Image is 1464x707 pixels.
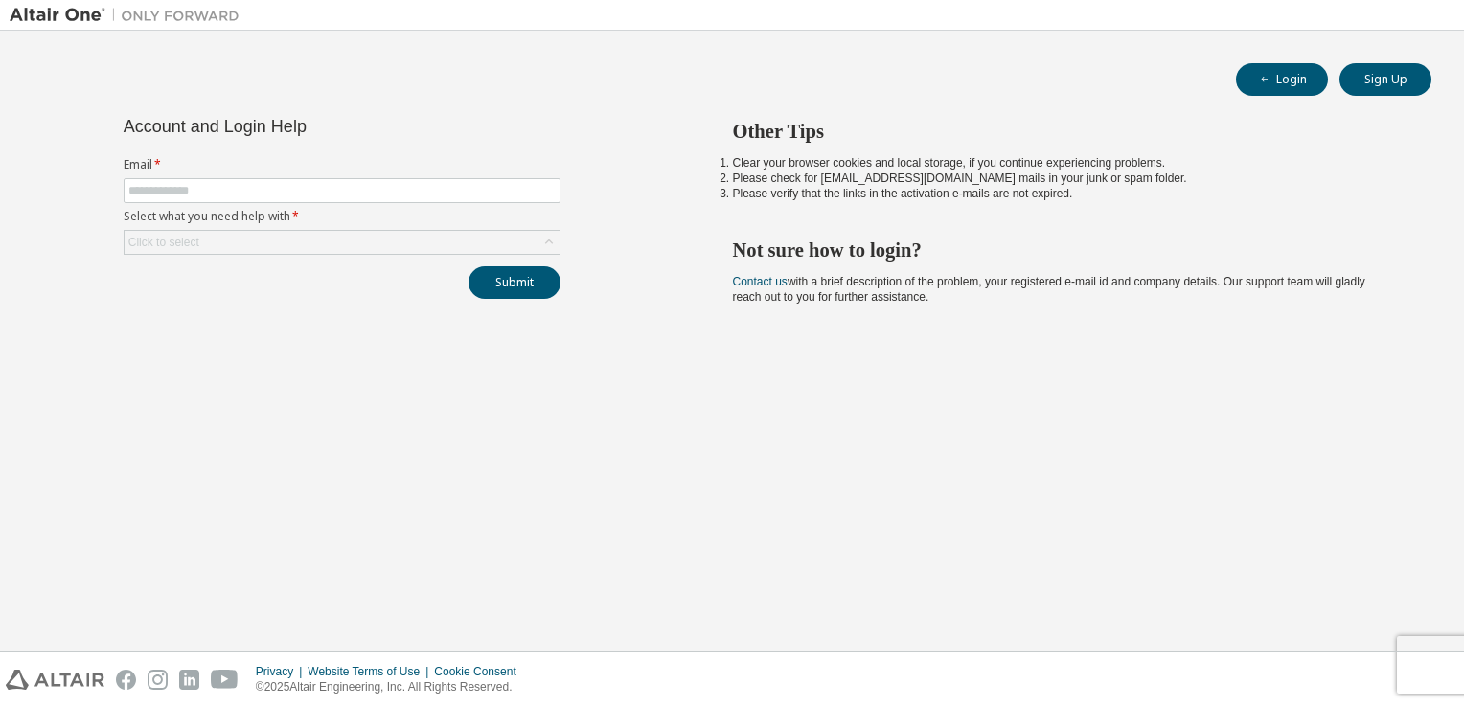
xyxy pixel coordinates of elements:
li: Clear your browser cookies and local storage, if you continue experiencing problems. [733,155,1398,171]
div: Website Terms of Use [308,664,434,679]
div: Privacy [256,664,308,679]
button: Submit [469,266,560,299]
img: Altair One [10,6,249,25]
li: Please verify that the links in the activation e-mails are not expired. [733,186,1398,201]
img: youtube.svg [211,670,239,690]
img: altair_logo.svg [6,670,104,690]
h2: Not sure how to login? [733,238,1398,262]
img: instagram.svg [148,670,168,690]
h2: Other Tips [733,119,1398,144]
img: linkedin.svg [179,670,199,690]
img: facebook.svg [116,670,136,690]
div: Click to select [128,235,199,250]
p: © 2025 Altair Engineering, Inc. All Rights Reserved. [256,679,528,696]
div: Account and Login Help [124,119,473,134]
label: Select what you need help with [124,209,560,224]
button: Login [1236,63,1328,96]
label: Email [124,157,560,172]
div: Cookie Consent [434,664,527,679]
a: Contact us [733,275,788,288]
div: Click to select [125,231,560,254]
button: Sign Up [1339,63,1431,96]
span: with a brief description of the problem, your registered e-mail id and company details. Our suppo... [733,275,1365,304]
li: Please check for [EMAIL_ADDRESS][DOMAIN_NAME] mails in your junk or spam folder. [733,171,1398,186]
